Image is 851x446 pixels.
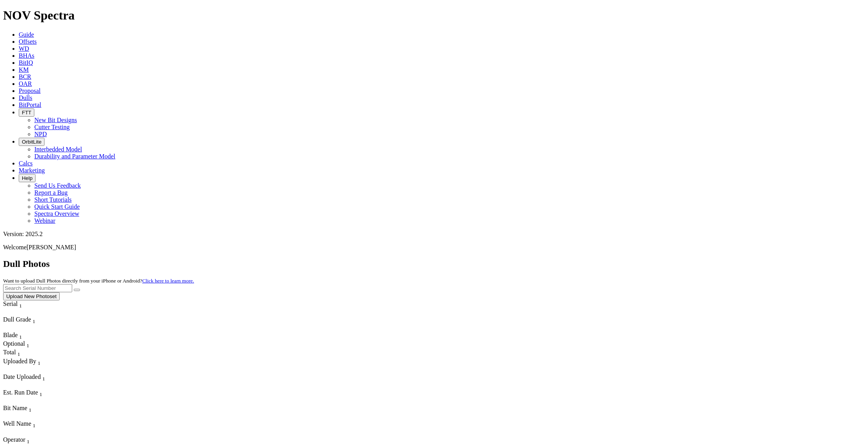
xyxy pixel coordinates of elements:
[3,300,36,316] div: Sort None
[3,316,31,323] span: Dull Grade
[3,278,194,284] small: Want to upload Dull Photos directly from your iPhone or Android?
[3,389,38,396] span: Est. Run Date
[3,300,36,309] div: Serial Sort None
[19,45,29,52] a: WD
[19,38,37,45] a: Offsets
[18,352,20,357] sub: 1
[34,146,82,153] a: Interbedded Model
[38,358,41,364] span: Sort None
[42,376,45,382] sub: 1
[3,332,18,338] span: Blade
[27,340,29,347] span: Sort None
[39,391,42,397] sub: 1
[19,334,22,340] sub: 1
[34,117,77,123] a: New Bit Designs
[3,398,58,405] div: Column Menu
[19,73,31,80] a: BCR
[34,210,79,217] a: Spectra Overview
[39,389,42,396] span: Sort None
[34,196,72,203] a: Short Tutorials
[3,309,36,316] div: Column Menu
[19,167,45,174] a: Marketing
[33,423,36,429] sub: 1
[19,52,34,59] a: BHAs
[3,358,97,373] div: Sort None
[22,110,31,115] span: FTT
[34,131,47,137] a: NPD
[19,31,34,38] a: Guide
[34,217,55,224] a: Webinar
[19,87,41,94] a: Proposal
[3,358,97,366] div: Uploaded By Sort None
[27,343,29,348] sub: 1
[33,420,36,427] span: Sort None
[3,349,30,357] div: Sort None
[3,292,60,300] button: Upload New Photoset
[3,413,98,420] div: Column Menu
[19,108,34,117] button: FTT
[29,405,32,411] span: Sort None
[3,231,848,238] div: Version: 2025.2
[3,436,97,445] div: Operator Sort None
[3,340,30,349] div: Sort None
[3,405,27,411] span: Bit Name
[38,360,41,366] sub: 1
[3,373,41,380] span: Date Uploaded
[142,278,194,284] a: Click here to learn more.
[3,405,98,420] div: Sort None
[3,389,58,405] div: Sort None
[3,373,62,389] div: Sort None
[3,244,848,251] p: Welcome
[33,316,36,323] span: Sort None
[3,284,72,292] input: Search Serial Number
[34,153,115,160] a: Durability and Parameter Model
[22,175,32,181] span: Help
[3,259,848,269] h2: Dull Photos
[19,303,22,309] sub: 1
[3,420,31,427] span: Well Name
[3,420,97,429] div: Well Name Sort None
[3,349,16,355] span: Total
[29,407,32,413] sub: 1
[19,59,33,66] a: BitIQ
[3,8,848,23] h1: NOV Spectra
[3,405,98,413] div: Bit Name Sort None
[19,174,36,182] button: Help
[19,66,29,73] a: KM
[19,138,44,146] button: OrbitLite
[34,182,81,189] a: Send Us Feedback
[19,160,33,167] a: Calcs
[3,325,58,332] div: Column Menu
[18,349,20,355] span: Sort None
[3,332,30,340] div: Sort None
[34,203,80,210] a: Quick Start Guide
[19,94,32,101] a: Dulls
[34,124,70,130] a: Cutter Testing
[3,300,18,307] span: Serial
[42,373,45,380] span: Sort None
[19,332,22,338] span: Sort None
[33,318,36,324] sub: 1
[3,366,97,373] div: Column Menu
[3,429,97,436] div: Column Menu
[19,80,32,87] a: OAR
[3,382,62,389] div: Column Menu
[3,340,25,347] span: Optional
[34,189,68,196] a: Report a Bug
[3,436,25,443] span: Operator
[3,420,97,436] div: Sort None
[19,101,41,108] a: BitPortal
